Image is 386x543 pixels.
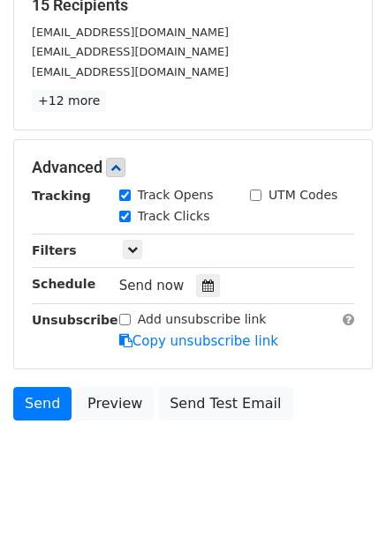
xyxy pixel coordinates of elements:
a: Send Test Email [158,387,292,420]
label: Track Clicks [138,207,210,226]
span: Send now [119,278,185,294]
strong: Filters [32,243,77,257]
strong: Schedule [32,277,95,291]
a: Preview [76,387,154,420]
a: Send [13,387,72,420]
a: Copy unsubscribe link [119,333,278,349]
small: [EMAIL_ADDRESS][DOMAIN_NAME] [32,26,229,39]
a: +12 more [32,90,106,112]
h5: Advanced [32,158,354,177]
iframe: Chat Widget [298,458,386,543]
small: [EMAIL_ADDRESS][DOMAIN_NAME] [32,45,229,58]
strong: Tracking [32,189,91,203]
label: Track Opens [138,186,214,205]
label: UTM Codes [269,186,337,205]
small: [EMAIL_ADDRESS][DOMAIN_NAME] [32,65,229,78]
label: Add unsubscribe link [138,310,267,329]
strong: Unsubscribe [32,313,118,327]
